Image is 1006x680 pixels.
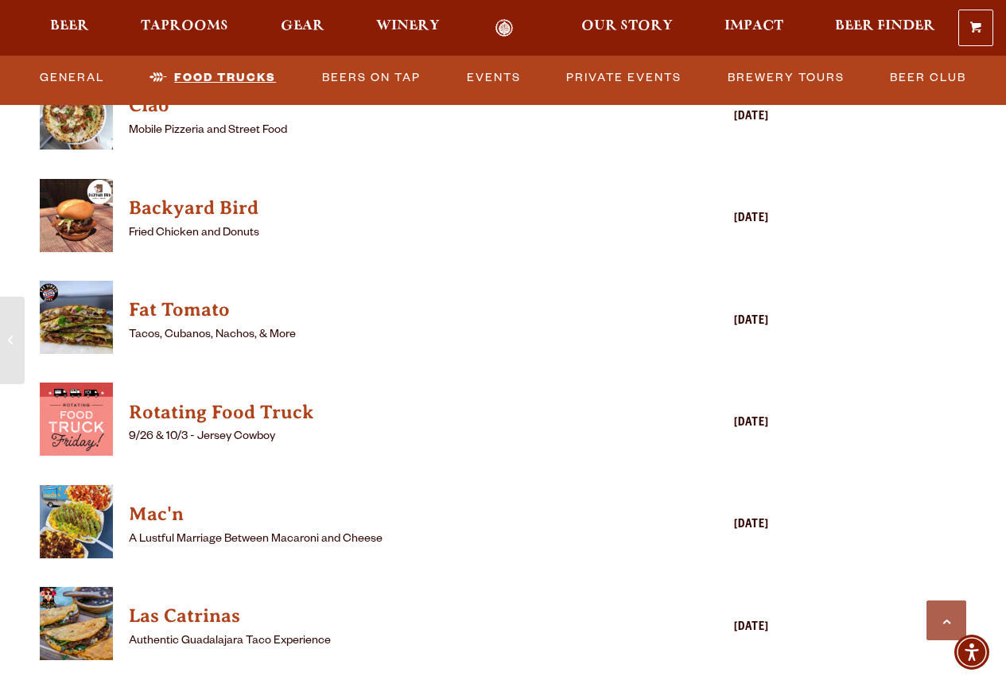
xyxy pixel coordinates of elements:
a: Beer Finder [825,19,946,37]
span: Beer [50,20,89,33]
p: A Lustful Marriage Between Macaroni and Cheese [129,530,634,550]
a: Our Story [571,19,683,37]
h4: Rotating Food Truck [129,400,634,425]
a: Beers on Tap [316,60,427,96]
a: View Rotating Food Truck details (opens in a new window) [40,383,113,464]
a: View Ciao details (opens in a new window) [40,76,113,158]
span: Impact [724,20,783,33]
a: Private Events [560,60,688,96]
span: Taprooms [141,20,228,33]
a: Food Trucks [143,60,282,96]
div: [DATE] [642,313,769,332]
span: Winery [376,20,440,33]
span: Our Story [581,20,673,33]
a: View Ciao details (opens in a new window) [129,90,634,122]
a: View Backyard Bird details (opens in a new window) [129,192,634,224]
p: Authentic Guadalajara Taco Experience [129,632,634,651]
a: Gear [270,19,335,37]
a: View Fat Tomato details (opens in a new window) [129,294,634,326]
p: Mobile Pizzeria and Street Food [129,122,634,141]
a: Impact [714,19,794,37]
h4: Fat Tomato [129,297,634,323]
a: General [33,60,111,96]
a: Taprooms [130,19,239,37]
a: View Mac'n details (opens in a new window) [129,499,634,530]
a: Beer [40,19,99,37]
a: View Rotating Food Truck details (opens in a new window) [129,397,634,429]
img: thumbnail food truck [40,281,113,354]
p: Fried Chicken and Donuts [129,224,634,243]
h4: Las Catrinas [129,604,634,629]
div: [DATE] [642,516,769,535]
a: Odell Home [475,19,534,37]
img: thumbnail food truck [40,485,113,558]
h4: Ciao [129,93,634,119]
a: View Fat Tomato details (opens in a new window) [40,281,113,363]
div: Accessibility Menu [954,635,989,670]
a: Brewery Tours [721,60,851,96]
div: [DATE] [642,414,769,433]
a: View Las Catrinas details (opens in a new window) [129,600,634,632]
a: View Mac'n details (opens in a new window) [40,485,113,567]
a: View Backyard Bird details (opens in a new window) [40,179,113,261]
div: [DATE] [642,108,769,127]
div: [DATE] [642,619,769,638]
a: Scroll to top [926,600,966,640]
a: View Las Catrinas details (opens in a new window) [40,587,113,669]
img: thumbnail food truck [40,76,113,150]
img: thumbnail food truck [40,383,113,456]
a: Events [460,60,527,96]
h4: Backyard Bird [129,196,634,221]
a: Winery [366,19,450,37]
p: Tacos, Cubanos, Nachos, & More [129,326,634,345]
h4: Mac'n [129,502,634,527]
a: Beer Club [884,60,973,96]
div: [DATE] [642,210,769,229]
span: Beer Finder [835,20,935,33]
span: Gear [281,20,324,33]
img: thumbnail food truck [40,587,113,660]
p: 9/26 & 10/3 - Jersey Cowboy [129,428,634,447]
img: thumbnail food truck [40,179,113,252]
